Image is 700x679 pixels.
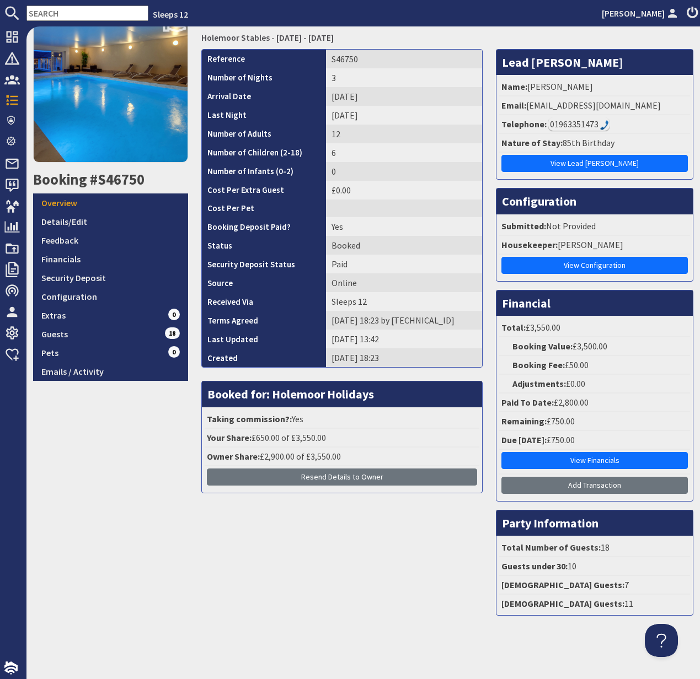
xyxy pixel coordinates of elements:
h3: Financial [496,290,693,316]
h3: Lead [PERSON_NAME] [496,50,693,75]
span: Resend Details to Owner [301,472,383,482]
strong: Owner Share: [207,451,260,462]
li: £2,800.00 [499,394,690,412]
a: Details/Edit [33,212,188,231]
strong: Total: [501,322,526,333]
th: Security Deposit Status [202,255,325,273]
th: Last Updated [202,330,325,348]
a: Guests18 [33,325,188,343]
strong: Guests under 30: [501,561,568,572]
td: 3 [326,68,483,87]
li: £650.00 of £3,550.00 [205,429,479,448]
td: 0 [326,162,483,181]
a: View Lead [PERSON_NAME] [501,155,688,172]
strong: Adjustments: [512,378,566,389]
strong: Submitted: [501,220,546,231]
a: View Financials [501,452,688,469]
a: Feedback [33,231,188,250]
th: Reference [202,50,325,68]
li: 85th Birthday [499,134,690,153]
td: Online [326,273,483,292]
img: staytech_i_w-64f4e8e9ee0a9c174fd5317b4b171b261742d2d393467e5bdba4413f4f884c10.svg [4,661,18,675]
th: Last Night [202,106,325,125]
a: [PERSON_NAME] [602,7,680,20]
li: Not Provided [499,217,690,236]
h2: [PERSON_NAME] [201,7,525,46]
a: [DATE] - [DATE] [276,32,334,43]
h2: Booking #S46750 [33,171,188,188]
strong: Housekeeper: [501,239,558,250]
th: Arrival Date [202,87,325,106]
strong: Due [DATE]: [501,434,547,445]
th: Created [202,348,325,367]
strong: Booking Fee: [512,359,565,370]
a: Add Transaction [501,477,688,494]
li: 18 [499,538,690,557]
th: Booking Deposit Paid? [202,217,325,236]
strong: Nature of Stay: [501,137,563,148]
a: View Configuration [501,257,688,274]
td: [DATE] 18:23 by [TECHNICAL_ID] [326,311,483,330]
span: 0 [168,309,180,320]
strong: Telephone: [501,118,547,130]
strong: Total Number of Guests: [501,542,601,553]
strong: [DEMOGRAPHIC_DATA] Guests: [501,598,624,609]
span: 18 [165,327,180,338]
a: 9.7 [33,7,188,170]
a: Configuration [33,287,188,306]
li: £750.00 [499,431,690,450]
img: hfpfyWBK5wQHBAGPgDf9c6qAYOxxMAAAAASUVORK5CYII= [600,120,609,130]
li: [PERSON_NAME] [499,236,690,255]
strong: Name: [501,81,527,92]
span: - [271,32,275,43]
td: Yes [326,217,483,236]
input: SEARCH [26,6,148,21]
a: Sleeps 12 [153,9,188,20]
td: Booked [326,236,483,255]
a: Holemoor Stables [201,32,270,43]
a: Financials [33,250,188,268]
th: Number of Nights [202,68,325,87]
th: Terms Agreed [202,311,325,330]
td: [DATE] 13:42 [326,330,483,348]
iframe: Toggle Customer Support [645,624,678,657]
li: [PERSON_NAME] [499,78,690,96]
strong: Email: [501,100,526,111]
li: [EMAIL_ADDRESS][DOMAIN_NAME] [499,96,690,115]
strong: Your Share: [207,432,252,443]
li: £3,550.00 [499,319,690,337]
td: £0.00 [326,181,483,200]
td: [DATE] 18:23 [326,348,483,367]
li: £2,900.00 of £3,550.00 [205,448,479,466]
th: Status [202,236,325,255]
a: Emails / Activity [33,362,188,381]
strong: [DEMOGRAPHIC_DATA] Guests: [501,579,624,590]
th: Number of Infants (0-2) [202,162,325,181]
td: S46750 [326,50,483,68]
th: Source [202,273,325,292]
td: [DATE] [326,106,483,125]
td: Paid [326,255,483,273]
i: Agreements were checked at the time of signing booking terms:<br>- I AGREE to take out appropriat... [258,317,267,326]
strong: Taking commission?: [207,413,292,424]
td: 6 [326,143,483,162]
img: Holemoor Stables's icon [33,7,188,162]
td: 12 [326,125,483,143]
th: Received Via [202,292,325,311]
li: 7 [499,576,690,595]
td: [DATE] [326,87,483,106]
li: £3,500.00 [499,337,690,356]
span: 0 [168,346,180,357]
li: 10 [499,557,690,576]
button: Resend Details to Owner [207,468,477,486]
th: Cost Per Extra Guest [202,181,325,200]
a: Pets0 [33,343,188,362]
li: £0.00 [499,375,690,394]
a: Overview [33,193,188,212]
h3: Configuration [496,188,693,214]
strong: Remaining: [501,416,547,427]
li: £750.00 [499,412,690,431]
a: Extras0 [33,306,188,325]
h3: Party Information [496,510,693,536]
td: Sleeps 12 [326,292,483,311]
